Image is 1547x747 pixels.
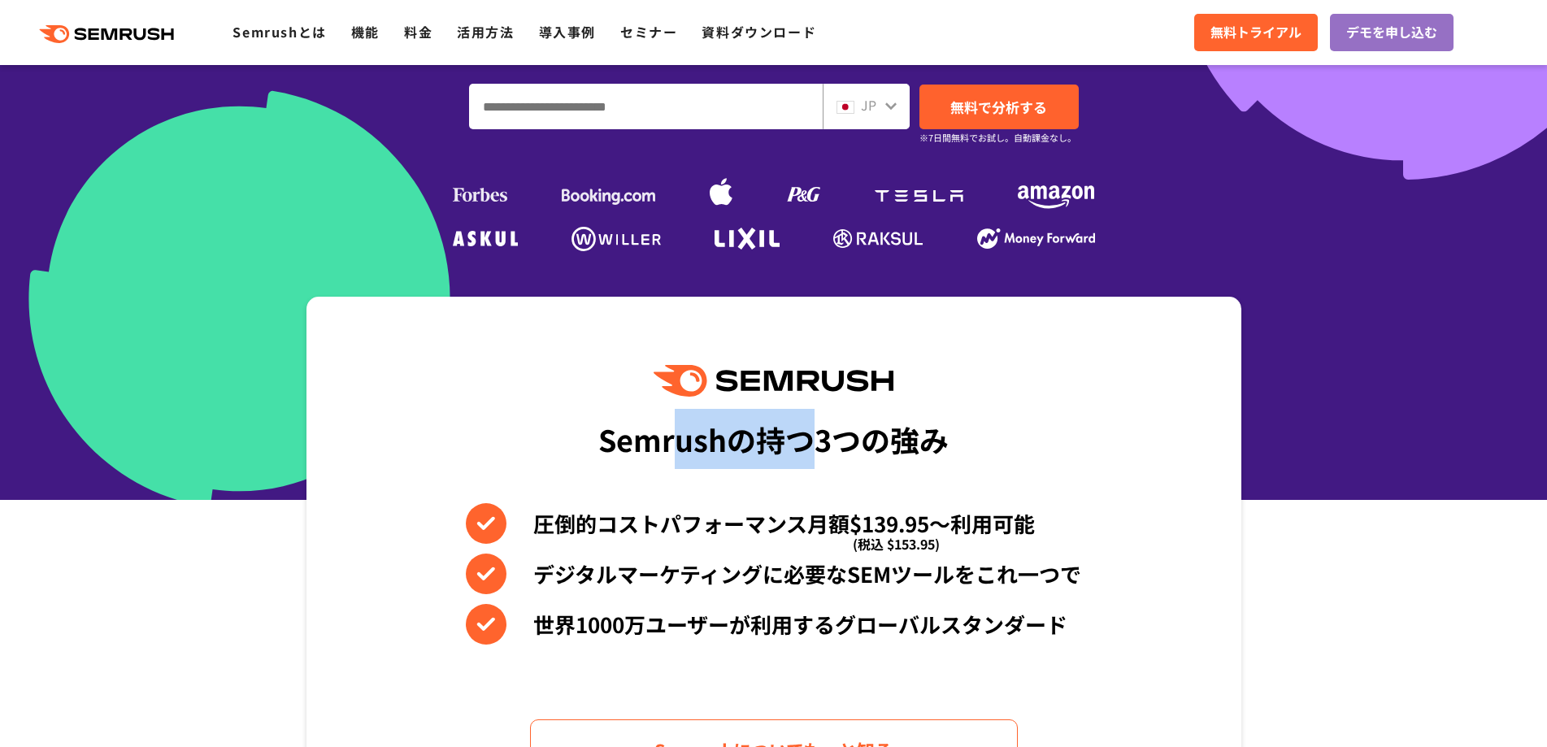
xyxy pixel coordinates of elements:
span: (税込 $153.95) [853,523,940,564]
a: 無料で分析する [919,85,1079,129]
small: ※7日間無料でお試し。自動課金なし。 [919,130,1076,145]
a: 無料トライアル [1194,14,1318,51]
img: Semrush [654,365,893,397]
a: 導入事例 [539,22,596,41]
li: 世界1000万ユーザーが利用するグローバルスタンダード [466,604,1081,645]
span: 無料で分析する [950,97,1047,117]
input: ドメイン、キーワードまたはURLを入力してください [470,85,822,128]
a: Semrushとは [232,22,326,41]
a: セミナー [620,22,677,41]
a: デモを申し込む [1330,14,1454,51]
li: 圧倒的コストパフォーマンス月額$139.95〜利用可能 [466,503,1081,544]
span: JP [861,95,876,115]
span: デモを申し込む [1346,22,1437,43]
li: デジタルマーケティングに必要なSEMツールをこれ一つで [466,554,1081,594]
span: 無料トライアル [1210,22,1301,43]
a: 資料ダウンロード [702,22,816,41]
div: Semrushの持つ3つの強み [598,409,949,469]
a: 料金 [404,22,432,41]
a: 活用方法 [457,22,514,41]
a: 機能 [351,22,380,41]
